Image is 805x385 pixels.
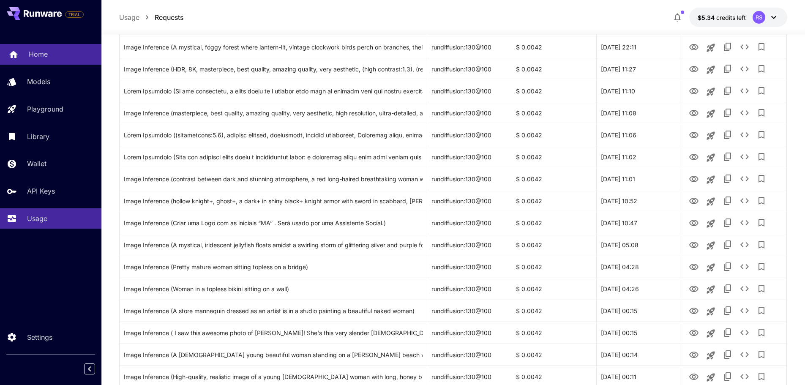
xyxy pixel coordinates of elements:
[119,12,139,22] a: Usage
[84,363,95,374] button: Collapse sidebar
[753,104,770,121] button: Add to library
[719,258,736,275] button: Copy TaskUUID
[719,214,736,231] button: Copy TaskUUID
[27,332,52,342] p: Settings
[124,278,423,300] div: Click to copy prompt
[27,186,55,196] p: API Keys
[596,58,681,80] div: 01 Sep, 2025 11:27
[736,148,753,165] button: See details
[753,60,770,77] button: Add to library
[685,346,702,363] button: View Image
[719,148,736,165] button: Copy TaskUUID
[685,324,702,341] button: View Image
[124,80,423,102] div: Click to copy prompt
[736,82,753,99] button: See details
[736,324,753,341] button: See details
[753,368,770,385] button: Add to library
[719,104,736,121] button: Copy TaskUUID
[155,12,183,22] a: Requests
[427,124,512,146] div: rundiffusion:130@100
[65,9,84,19] span: Add your payment card to enable full platform functionality.
[596,300,681,322] div: 01 Sep, 2025 00:15
[719,346,736,363] button: Copy TaskUUID
[512,344,596,366] div: $ 0.0042
[685,104,702,121] button: View Image
[512,212,596,234] div: $ 0.0042
[716,14,746,21] span: credits left
[753,148,770,165] button: Add to library
[702,105,719,122] button: Launch in playground
[702,281,719,298] button: Launch in playground
[753,258,770,275] button: Add to library
[753,346,770,363] button: Add to library
[719,60,736,77] button: Copy TaskUUID
[124,58,423,80] div: Click to copy prompt
[27,131,49,142] p: Library
[124,322,423,344] div: Click to copy prompt
[124,146,423,168] div: Click to copy prompt
[596,102,681,124] div: 01 Sep, 2025 11:08
[719,302,736,319] button: Copy TaskUUID
[427,212,512,234] div: rundiffusion:130@100
[736,236,753,253] button: See details
[685,126,702,143] button: View Image
[719,324,736,341] button: Copy TaskUUID
[702,325,719,342] button: Launch in playground
[719,368,736,385] button: Copy TaskUUID
[736,170,753,187] button: See details
[685,214,702,231] button: View Image
[427,36,512,58] div: rundiffusion:130@100
[753,302,770,319] button: Add to library
[702,83,719,100] button: Launch in playground
[596,36,681,58] div: 01 Sep, 2025 22:11
[427,344,512,366] div: rundiffusion:130@100
[124,124,423,146] div: Click to copy prompt
[124,168,423,190] div: Click to copy prompt
[736,60,753,77] button: See details
[427,80,512,102] div: rundiffusion:130@100
[736,302,753,319] button: See details
[124,212,423,234] div: Click to copy prompt
[736,214,753,231] button: See details
[596,212,681,234] div: 01 Sep, 2025 10:47
[596,168,681,190] div: 01 Sep, 2025 11:01
[685,258,702,275] button: View Image
[702,259,719,276] button: Launch in playground
[685,192,702,209] button: View Image
[719,192,736,209] button: Copy TaskUUID
[27,104,63,114] p: Playground
[698,13,746,22] div: $5.33926
[702,127,719,144] button: Launch in playground
[702,215,719,232] button: Launch in playground
[702,39,719,56] button: Launch in playground
[753,192,770,209] button: Add to library
[427,322,512,344] div: rundiffusion:130@100
[753,170,770,187] button: Add to library
[719,82,736,99] button: Copy TaskUUID
[512,36,596,58] div: $ 0.0042
[753,236,770,253] button: Add to library
[596,344,681,366] div: 01 Sep, 2025 00:14
[685,82,702,99] button: View Image
[685,302,702,319] button: View Image
[753,214,770,231] button: Add to library
[427,58,512,80] div: rundiffusion:130@100
[124,36,423,58] div: Click to copy prompt
[719,170,736,187] button: Copy TaskUUID
[427,102,512,124] div: rundiffusion:130@100
[512,102,596,124] div: $ 0.0042
[27,76,50,87] p: Models
[736,104,753,121] button: See details
[753,82,770,99] button: Add to library
[685,148,702,165] button: View Image
[736,368,753,385] button: See details
[596,146,681,168] div: 01 Sep, 2025 11:02
[685,170,702,187] button: View Image
[124,102,423,124] div: Click to copy prompt
[719,38,736,55] button: Copy TaskUUID
[753,324,770,341] button: Add to library
[685,60,702,77] button: View Image
[512,80,596,102] div: $ 0.0042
